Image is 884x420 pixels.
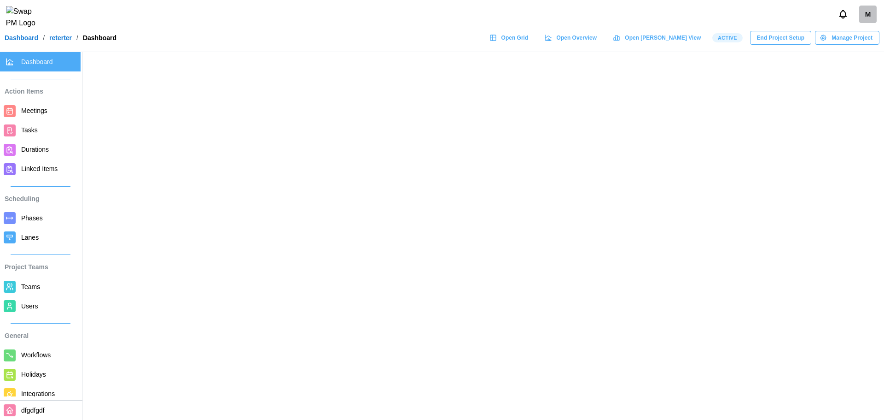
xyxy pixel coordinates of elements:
a: reterter [49,35,72,41]
span: Holidays [21,371,46,378]
img: Swap PM Logo [6,6,43,29]
div: M [859,6,877,23]
span: Open [PERSON_NAME] View [625,31,701,44]
a: misstrial [859,6,877,23]
a: Open [PERSON_NAME] View [608,31,708,45]
span: Workflows [21,351,51,359]
span: Tasks [21,126,38,134]
span: End Project Setup [757,31,804,44]
span: Integrations [21,390,55,397]
span: dfgdfgdf [21,407,45,414]
span: Manage Project [832,31,872,44]
div: / [76,35,78,41]
button: End Project Setup [750,31,811,45]
span: Lanes [21,234,39,241]
a: Open Grid [484,31,535,45]
span: Phases [21,214,43,222]
span: Meetings [21,107,47,114]
button: Notifications [835,6,851,22]
button: Manage Project [815,31,879,45]
div: Dashboard [83,35,116,41]
span: Durations [21,146,49,153]
a: Dashboard [5,35,38,41]
span: Open Overview [557,31,597,44]
span: Active [718,34,737,42]
span: Open Grid [501,31,529,44]
span: Users [21,302,38,310]
span: Dashboard [21,58,53,65]
a: Open Overview [540,31,604,45]
span: Teams [21,283,40,290]
div: / [43,35,45,41]
span: Linked Items [21,165,58,172]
